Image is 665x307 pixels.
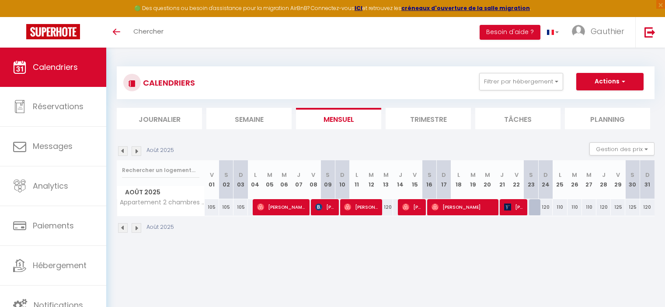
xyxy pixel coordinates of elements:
[219,160,233,199] th: 02
[277,160,292,199] th: 06
[572,25,585,38] img: ...
[543,171,548,179] abbr: D
[383,171,389,179] abbr: M
[413,171,417,179] abbr: V
[442,171,446,179] abbr: D
[437,160,451,199] th: 17
[401,4,530,12] a: créneaux d'ouverture de la salle migration
[133,27,164,36] span: Chercher
[127,17,170,48] a: Chercher
[479,73,563,90] button: Filtrer par hébergement
[625,160,640,199] th: 30
[26,24,80,39] img: Super Booking
[340,171,345,179] abbr: D
[267,171,272,179] abbr: M
[296,108,381,129] li: Mensuel
[500,171,504,179] abbr: J
[326,171,330,179] abbr: S
[640,199,655,215] div: 120
[239,171,243,179] abbr: D
[257,199,305,215] span: [PERSON_NAME]
[33,62,78,72] span: Calendriers
[565,17,635,48] a: ... Gauthier
[480,25,540,40] button: Besoin d'aide ?
[399,171,402,179] abbr: J
[292,160,306,199] th: 07
[248,160,262,199] th: 04
[379,160,393,199] th: 13
[33,141,73,152] span: Messages
[320,160,335,199] th: 09
[630,171,634,179] abbr: S
[402,199,421,215] span: [PERSON_NAME]
[297,171,300,179] abbr: J
[393,160,407,199] th: 14
[565,108,650,129] li: Planning
[591,26,624,37] span: Gauthier
[596,199,611,215] div: 120
[233,160,248,199] th: 03
[344,199,378,215] span: [PERSON_NAME]
[33,260,87,271] span: Hébergement
[568,199,582,215] div: 110
[466,160,480,199] th: 19
[355,171,358,179] abbr: L
[224,171,228,179] abbr: S
[369,171,374,179] abbr: M
[146,146,174,155] p: Août 2025
[33,180,68,191] span: Analytics
[602,171,606,179] abbr: J
[644,27,655,38] img: logout
[596,160,611,199] th: 28
[205,160,219,199] th: 01
[379,199,393,215] div: 120
[559,171,561,179] abbr: L
[422,160,437,199] th: 16
[572,171,577,179] abbr: M
[355,4,362,12] a: ICI
[625,199,640,215] div: 125
[364,160,379,199] th: 12
[219,199,233,215] div: 105
[33,101,84,112] span: Réservations
[254,171,257,179] abbr: L
[495,160,509,199] th: 21
[640,160,655,199] th: 31
[146,223,174,231] p: Août 2025
[529,171,533,179] abbr: S
[515,171,519,179] abbr: V
[524,160,538,199] th: 23
[117,108,202,129] li: Journalier
[205,199,219,215] div: 105
[33,220,74,231] span: Paiements
[509,160,524,199] th: 22
[485,171,490,179] abbr: M
[335,160,349,199] th: 10
[586,171,592,179] abbr: M
[568,160,582,199] th: 26
[576,73,644,90] button: Actions
[611,199,625,215] div: 125
[470,171,476,179] abbr: M
[233,199,248,215] div: 105
[553,160,567,199] th: 25
[315,199,334,215] span: [PERSON_NAME]
[311,171,315,179] abbr: V
[504,199,523,215] span: [PERSON_NAME]
[206,108,292,129] li: Semaine
[475,108,561,129] li: Tâches
[538,160,553,199] th: 24
[117,186,204,199] span: Août 2025
[480,160,494,199] th: 20
[210,171,214,179] abbr: V
[582,199,596,215] div: 110
[616,171,620,179] abbr: V
[407,160,422,199] th: 15
[582,160,596,199] th: 27
[538,199,553,215] div: 120
[645,171,650,179] abbr: D
[262,160,277,199] th: 05
[282,171,287,179] abbr: M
